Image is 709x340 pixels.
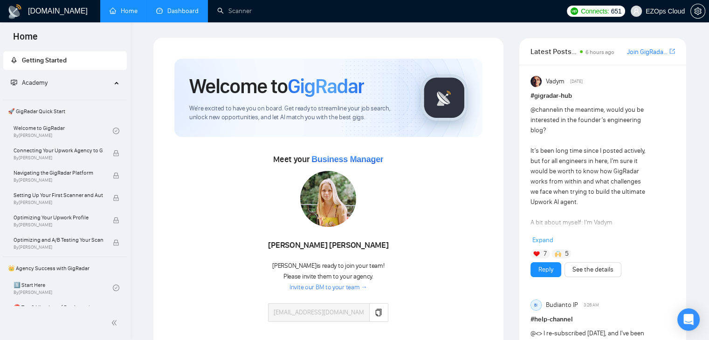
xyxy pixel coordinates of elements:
[572,265,613,275] a: See the details
[14,245,103,250] span: By [PERSON_NAME]
[530,106,558,114] span: @channel
[690,7,705,15] a: setting
[533,251,540,257] img: ❤️
[7,4,22,19] img: logo
[538,265,553,275] a: Reply
[300,171,356,227] img: 1686179443565-78.jpg
[22,56,67,64] span: Getting Started
[272,262,384,270] span: [PERSON_NAME] is ready to join your team!
[113,172,119,179] span: lock
[14,168,103,177] span: Navigating the GigRadar Platform
[532,236,553,244] span: Expand
[14,155,103,161] span: By [PERSON_NAME]
[669,47,675,56] a: export
[22,79,48,87] span: Academy
[289,283,367,292] a: Invite our BM to your team →
[11,79,48,87] span: Academy
[669,48,675,55] span: export
[530,76,542,87] img: Vadym
[530,46,577,57] span: Latest Posts from the GigRadar Community
[14,235,103,245] span: Optimizing and A/B Testing Your Scanner for Better Results
[113,285,119,291] span: check-circle
[611,6,621,16] span: 651
[189,74,364,99] h1: Welcome to
[14,200,103,205] span: By [PERSON_NAME]
[189,104,406,122] span: We're excited to have you on board. Get ready to streamline your job search, unlock new opportuni...
[691,7,705,15] span: setting
[14,146,103,155] span: Connecting Your Upwork Agency to GigRadar
[531,300,541,310] div: BI
[111,318,120,327] span: double-left
[14,177,103,183] span: By [PERSON_NAME]
[570,77,583,86] span: [DATE]
[110,7,138,15] a: homeHome
[627,47,668,57] a: Join GigRadar Slack Community
[3,51,127,70] li: Getting Started
[6,30,45,49] span: Home
[581,6,609,16] span: Connects:
[677,308,700,331] div: Open Intercom Messenger
[217,7,252,15] a: searchScanner
[113,217,119,224] span: lock
[113,195,119,201] span: lock
[14,121,113,141] a: Welcome to GigRadarBy[PERSON_NAME]
[283,272,373,280] span: Please invite them to your agency.
[584,301,599,309] span: 3:26 AM
[530,262,561,277] button: Reply
[369,303,389,322] button: copy
[113,128,119,134] span: check-circle
[14,222,103,228] span: By [PERSON_NAME]
[14,278,113,298] a: 1️⃣ Start HereBy[PERSON_NAME]
[4,102,126,121] span: 🚀 GigRadar Quick Start
[113,150,119,156] span: lock
[375,309,382,316] span: copy
[311,155,383,164] span: Business Manager
[288,74,364,99] span: GigRadar
[11,79,17,86] span: fund-projection-screen
[4,259,126,278] span: 👑 Agency Success with GigRadar
[564,262,621,277] button: See the details
[530,314,675,325] h1: # help-channel
[11,57,17,63] span: rocket
[585,49,614,55] span: 6 hours ago
[14,303,103,312] span: ⛔ Top 3 Mistakes of Pro Agencies
[113,239,119,246] span: lock
[555,251,561,257] img: 🙌
[690,4,705,19] button: setting
[544,249,547,258] span: 7
[545,300,578,310] span: Budianto IP
[14,213,103,222] span: Optimizing Your Upwork Profile
[421,75,468,121] img: gigradar-logo.png
[633,8,640,14] span: user
[156,7,199,15] a: dashboardDashboard
[545,76,564,87] span: Vadym
[571,7,578,15] img: upwork-logo.png
[14,190,103,200] span: Setting Up Your First Scanner and Auto-Bidder
[530,91,675,101] h1: # gigradar-hub
[564,249,568,258] span: 5
[273,154,383,164] span: Meet your
[268,238,388,253] div: [PERSON_NAME] [PERSON_NAME]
